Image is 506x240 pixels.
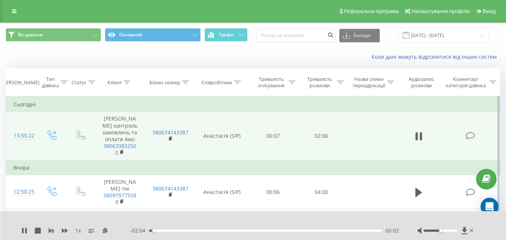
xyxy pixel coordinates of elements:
input: Пошук за номером [256,29,336,42]
div: Статус [72,79,87,86]
div: Співробітник [202,79,232,86]
div: Назва схеми переадресації [352,76,385,89]
div: Бізнес номер [149,79,180,86]
span: 1 x [75,227,81,234]
a: Коли дані можуть відрізнятися вiд інших систем [372,53,500,60]
div: Accessibility label [439,229,442,232]
td: 00:07 [249,112,297,160]
button: Всі дзвінки [6,28,101,42]
td: 00:06 [249,175,297,209]
div: Тривалість розмови [304,76,335,89]
td: [PERSON_NAME] пм [95,175,145,209]
button: Експорт [339,29,380,42]
td: Вчора [6,160,500,175]
span: Вихід [483,8,496,14]
div: Open Intercom Messenger [481,198,499,216]
td: Сьогодні [6,97,500,112]
div: Тривалість очікування [256,76,287,89]
span: Реферальна програма [344,8,399,14]
div: Тип дзвінка [42,76,59,89]
td: Анастасія (SIP) [195,175,249,209]
a: 380633832500 [103,142,136,156]
div: Accessibility label [152,229,155,232]
div: Аудіозапис розмови [403,76,440,89]
a: 380979775588 [103,192,136,206]
a: 380674143387 [152,129,188,136]
span: Налаштування профілю [412,8,470,14]
td: 04:00 [297,175,346,209]
button: Основний [105,28,200,42]
div: 13:55:22 [13,128,29,143]
div: Коментар/категорія дзвінка [444,76,488,89]
div: Клієнт [107,79,122,86]
span: - 02:04 [130,227,149,234]
a: 380674143387 [152,185,188,192]
div: 12:50:25 [13,185,29,199]
span: Всі дзвінки [18,32,43,38]
td: 02:06 [297,112,346,160]
button: Графік [204,28,248,42]
span: 00:02 [385,227,399,234]
div: [PERSON_NAME] [1,79,39,86]
td: Анастасія (SIP) [195,112,249,160]
td: [PERSON_NAME] контроль замовлень та оплати Амо [95,112,145,160]
span: Графік [219,32,234,37]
